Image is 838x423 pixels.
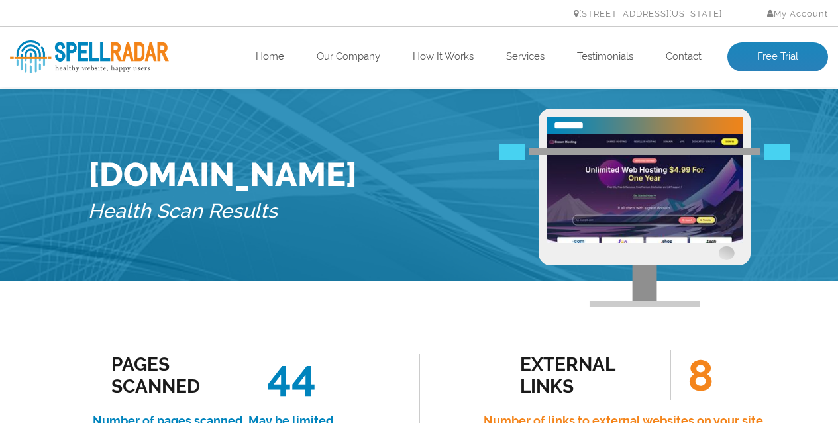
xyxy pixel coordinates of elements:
img: Free Webiste Analysis [539,109,751,307]
span: 44 [250,350,316,400]
span: 8 [670,350,713,400]
img: Free Website Analysis [547,134,743,243]
img: Free Webiste Analysis [499,144,790,160]
h1: [DOMAIN_NAME] [88,155,357,194]
h5: Health Scan Results [88,194,357,229]
div: external links [520,353,640,397]
div: Pages Scanned [111,353,231,397]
